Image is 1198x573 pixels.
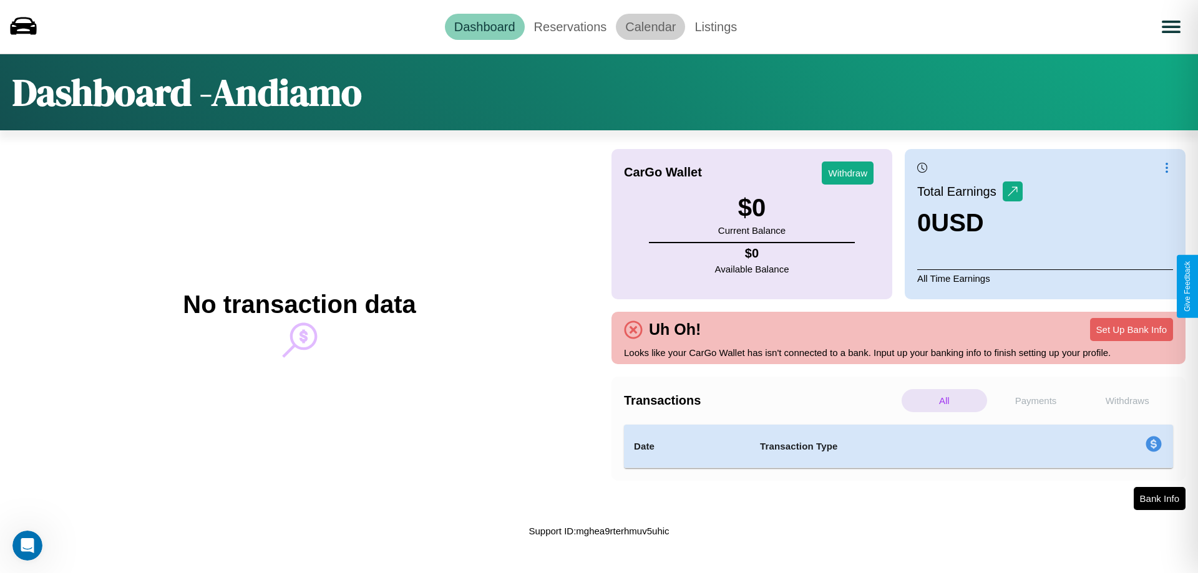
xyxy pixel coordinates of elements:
[624,393,898,408] h4: Transactions
[917,209,1023,237] h3: 0 USD
[715,246,789,261] h4: $ 0
[685,14,746,40] a: Listings
[1084,389,1170,412] p: Withdraws
[643,320,707,339] h4: Uh Oh!
[624,344,1173,361] p: Looks like your CarGo Wallet has isn't connected to a bank. Input up your banking info to finish ...
[634,439,740,454] h4: Date
[718,222,786,239] p: Current Balance
[1134,487,1186,510] button: Bank Info
[624,165,702,180] h4: CarGo Wallet
[12,531,42,561] iframe: Intercom live chat
[525,14,616,40] a: Reservations
[718,194,786,222] h3: $ 0
[624,425,1173,468] table: simple table
[183,291,416,319] h2: No transaction data
[917,180,1003,203] p: Total Earnings
[1154,9,1189,44] button: Open menu
[528,522,669,539] p: Support ID: mghea9rterhmuv5uhic
[12,67,362,118] h1: Dashboard - Andiamo
[715,261,789,277] p: Available Balance
[917,269,1173,287] p: All Time Earnings
[1090,318,1173,341] button: Set Up Bank Info
[760,439,1043,454] h4: Transaction Type
[445,14,525,40] a: Dashboard
[1183,261,1192,312] div: Give Feedback
[822,161,874,185] button: Withdraw
[902,389,987,412] p: All
[616,14,685,40] a: Calendar
[993,389,1079,412] p: Payments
